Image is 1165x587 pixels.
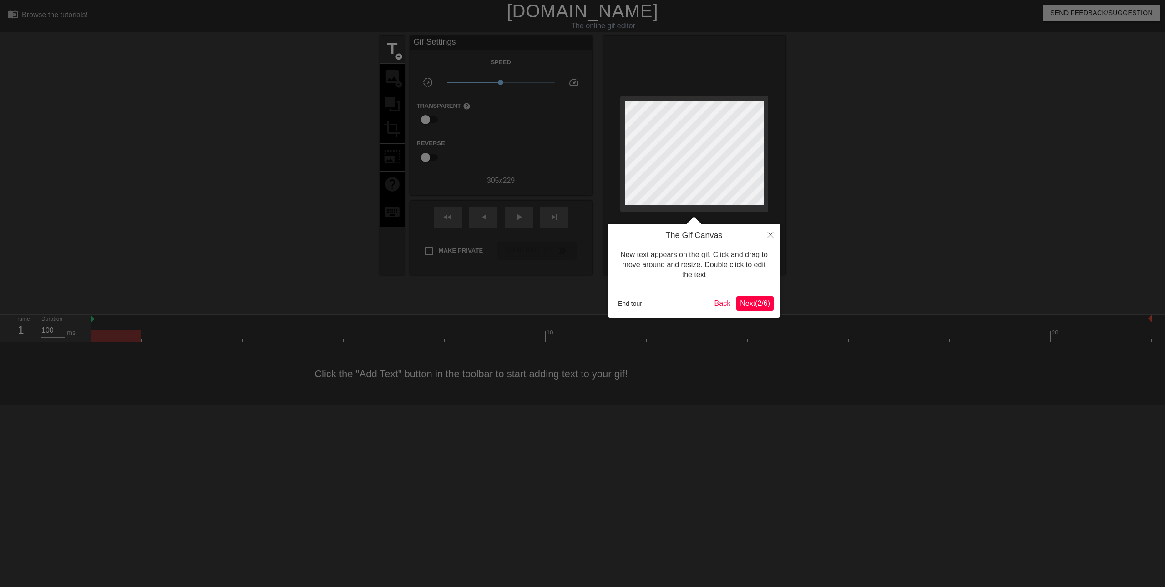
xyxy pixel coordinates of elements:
button: End tour [614,297,646,310]
span: Next ( 2 / 6 ) [740,299,770,307]
button: Back [711,296,734,311]
button: Close [760,224,780,245]
h4: The Gif Canvas [614,231,774,241]
div: New text appears on the gif. Click and drag to move around and resize. Double click to edit the text [614,241,774,289]
button: Next [736,296,774,311]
